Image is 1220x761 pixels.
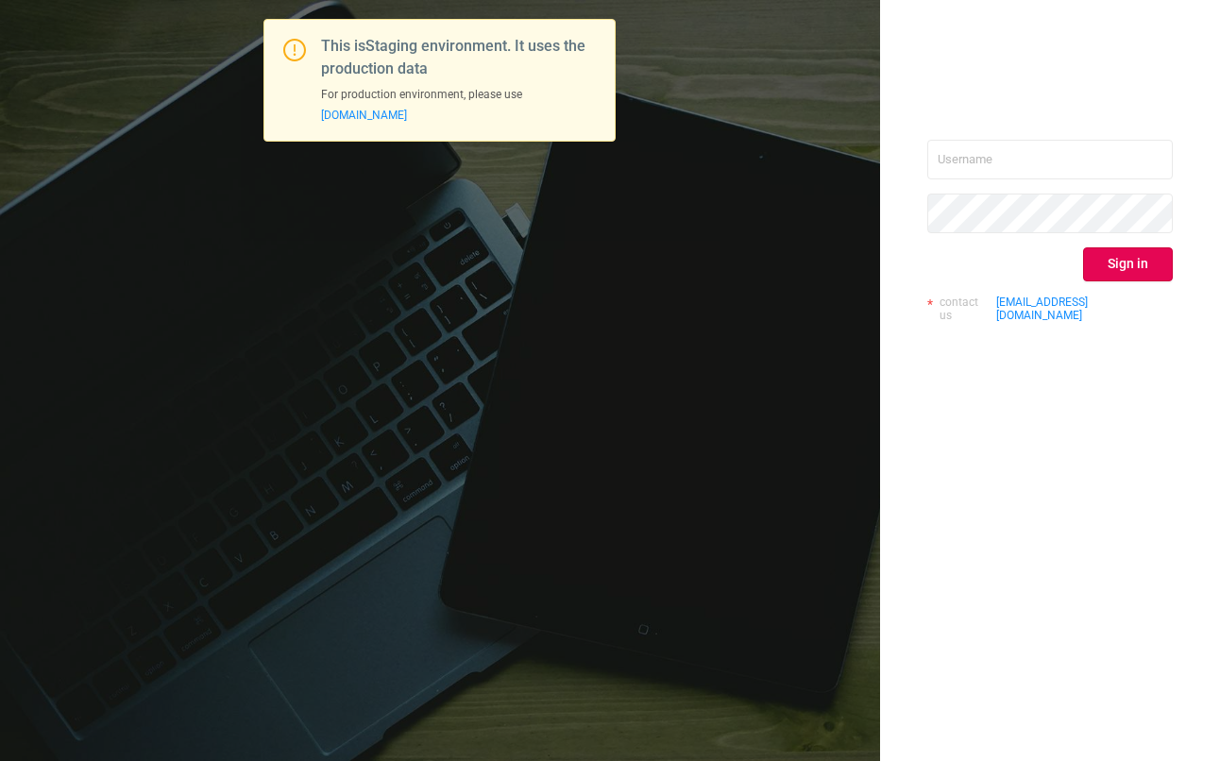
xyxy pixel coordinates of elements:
a: [DOMAIN_NAME] [321,109,407,122]
i: icon: exclamation-circle [283,39,306,61]
span: For production environment, please use [321,88,522,122]
span: This is Staging environment. It uses the production data [321,37,585,77]
a: [EMAIL_ADDRESS][DOMAIN_NAME] [996,296,1173,323]
span: contact us [940,296,993,323]
button: Sign in [1083,247,1173,281]
input: Username [927,140,1173,179]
